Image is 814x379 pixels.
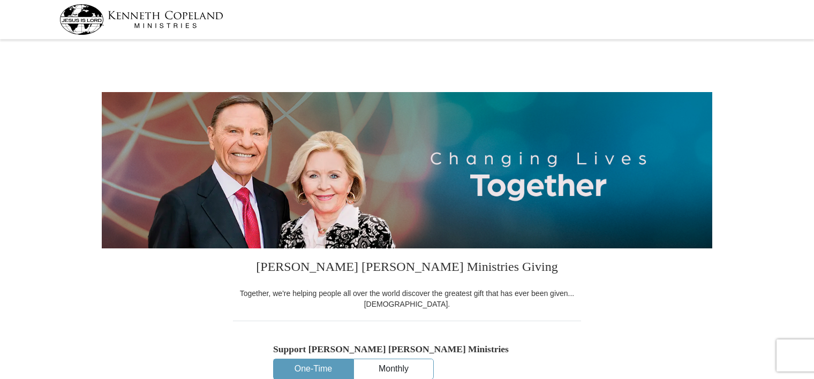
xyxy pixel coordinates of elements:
[59,4,223,35] img: kcm-header-logo.svg
[233,248,581,288] h3: [PERSON_NAME] [PERSON_NAME] Ministries Giving
[354,359,433,379] button: Monthly
[273,344,541,355] h5: Support [PERSON_NAME] [PERSON_NAME] Ministries
[233,288,581,309] div: Together, we're helping people all over the world discover the greatest gift that has ever been g...
[274,359,353,379] button: One-Time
